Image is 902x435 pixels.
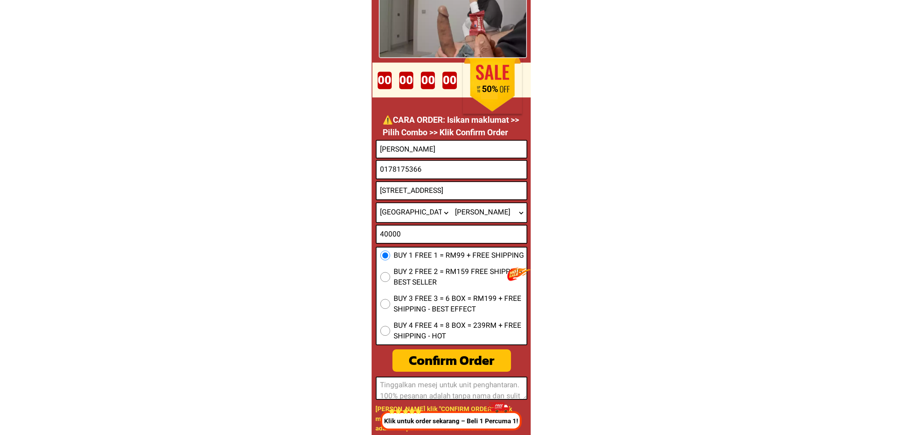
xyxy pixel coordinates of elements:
span: BUY 2 FREE 2 = RM159 FREE SHIPPING - BEST SELLER [394,266,527,288]
h1: ORDER DITO [399,58,518,91]
span: BUY 1 FREE 1 = RM99 + FREE SHIPPING [394,250,524,261]
input: Input text_input_1 [377,225,527,243]
h1: 50% [471,84,509,95]
input: BUY 1 FREE 1 = RM99 + FREE SHIPPING [380,250,390,260]
span: BUY 4 FREE 4 = 8 BOX = 239RM + FREE SHIPPING - HOT [394,320,527,342]
input: Input address [377,182,527,199]
input: BUY 3 FREE 3 = 6 BOX = RM199 + FREE SHIPPING - BEST EFFECT [380,299,390,309]
span: BUY 3 FREE 3 = 6 BOX = RM199 + FREE SHIPPING - BEST EFFECT [394,293,527,315]
select: Select province [377,203,452,222]
input: BUY 4 FREE 4 = 8 BOX = 239RM + FREE SHIPPING - HOT [380,326,390,336]
input: Input full_name [377,141,527,158]
p: Klik untuk order sekarang – Beli 1 Percuma 1! [377,416,521,426]
input: Input phone_number [377,161,527,178]
p: ⚠️️CARA ORDER: Isikan maklumat >> Pilih Combo >> Klik Confirm Order [383,114,523,139]
div: Confirm Order [392,351,511,371]
input: BUY 2 FREE 2 = RM159 FREE SHIPPING - BEST SELLER [380,272,390,282]
select: Select district [452,203,527,222]
h1: [PERSON_NAME] klik "CONFIRM ORDER" untuk mengesahkan pesanan anda. 100% pesanan adalah tanpa nama... [376,404,525,433]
